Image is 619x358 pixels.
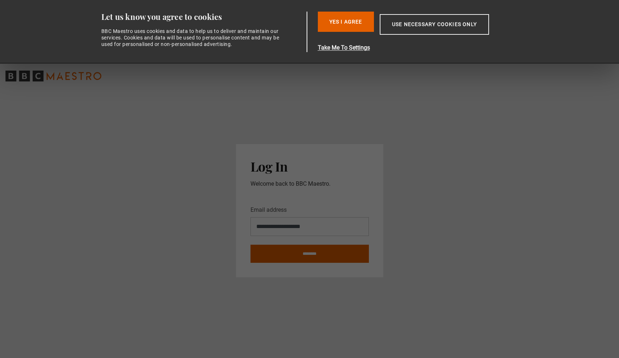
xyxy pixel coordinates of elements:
h2: Log In [250,159,369,174]
button: Take Me To Settings [318,43,523,52]
button: Use necessary cookies only [380,14,489,35]
svg: BBC Maestro [5,71,101,81]
p: Welcome back to BBC Maestro. [250,180,369,188]
label: Email address [250,206,287,214]
div: BBC Maestro uses cookies and data to help us to deliver and maintain our services. Cookies and da... [101,28,284,48]
div: Let us know you agree to cookies [101,12,304,22]
button: Yes I Agree [318,12,374,32]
